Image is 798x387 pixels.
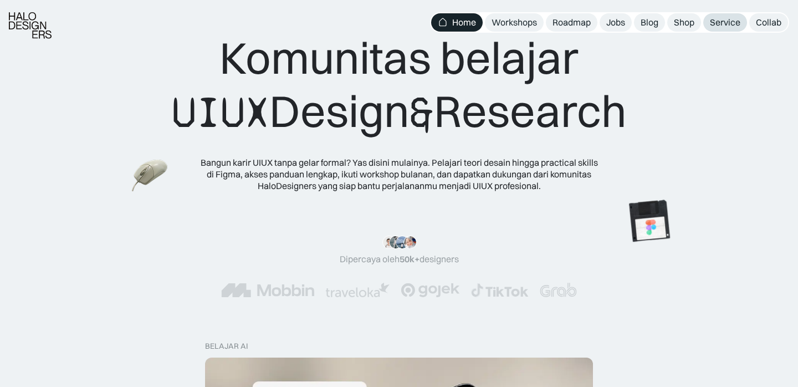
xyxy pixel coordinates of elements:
div: Home [452,17,476,28]
a: Roadmap [546,13,597,32]
div: belajar ai [205,342,248,351]
div: Shop [674,17,694,28]
a: Service [703,13,747,32]
div: Dipercaya oleh designers [340,253,459,265]
div: Service [710,17,740,28]
a: Collab [749,13,788,32]
span: UIUX [172,86,269,139]
a: Shop [667,13,701,32]
a: Jobs [600,13,632,32]
div: Jobs [606,17,625,28]
a: Blog [634,13,665,32]
div: Roadmap [553,17,591,28]
span: 50k+ [400,253,420,264]
a: Home [431,13,483,32]
span: & [410,86,434,139]
div: Workshops [492,17,537,28]
div: Komunitas belajar Design Research [172,31,627,139]
div: Bangun karir UIUX tanpa gelar formal? Yas disini mulainya. Pelajari teori desain hingga practical... [199,157,598,191]
div: Blog [641,17,658,28]
a: Workshops [485,13,544,32]
div: Collab [756,17,781,28]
